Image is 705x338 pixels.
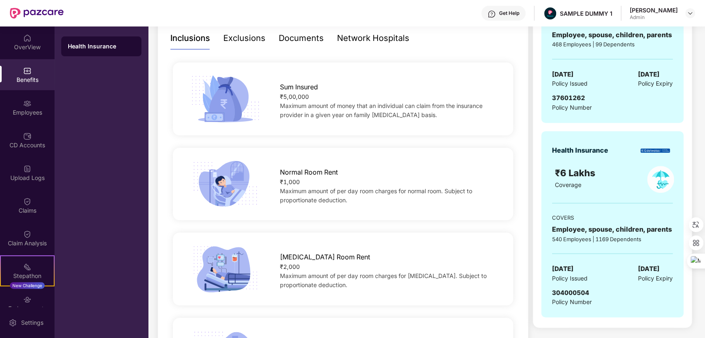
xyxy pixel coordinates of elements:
img: svg+xml;base64,PHN2ZyBpZD0iQ2xhaW0iIHhtbG5zPSJodHRwOi8vd3d3LnczLm9yZy8yMDAwL3N2ZyIgd2lkdGg9IjIwIi... [23,197,31,206]
div: Stepathon [1,272,54,280]
span: Maximum amount of per day room charges for normal room. Subject to proportionate deduction. [280,187,472,204]
img: svg+xml;base64,PHN2ZyBpZD0iQmVuZWZpdHMiIHhtbG5zPSJodHRwOi8vd3d3LnczLm9yZy8yMDAwL3N2ZyIgd2lkdGg9Ij... [23,67,31,75]
div: Documents [279,32,324,45]
img: icon [188,243,263,295]
div: ₹5,00,000 [280,92,498,101]
div: Admin [630,14,678,21]
span: Policy Expiry [638,79,673,88]
span: Normal Room Rent [280,167,338,177]
div: Employee, spouse, children, parents [552,224,673,235]
img: svg+xml;base64,PHN2ZyBpZD0iSG9tZSIgeG1sbnM9Imh0dHA6Ly93d3cudzMub3JnLzIwMDAvc3ZnIiB3aWR0aD0iMjAiIG... [23,34,31,42]
img: New Pazcare Logo [10,8,64,19]
div: New Challenge [10,282,45,289]
span: Maximum amount of per day room charges for [MEDICAL_DATA]. Subject to proportionate deduction. [280,272,487,288]
span: Policy Expiry [638,274,673,283]
div: Network Hospitals [337,32,409,45]
div: Exclusions [223,32,265,45]
img: svg+xml;base64,PHN2ZyBpZD0iSGVscC0zMngzMiIgeG1sbnM9Imh0dHA6Ly93d3cudzMub3JnLzIwMDAvc3ZnIiB3aWR0aD... [488,10,496,18]
div: Health Insurance [68,42,135,50]
img: svg+xml;base64,PHN2ZyBpZD0iVXBsb2FkX0xvZ3MiIGRhdGEtbmFtZT0iVXBsb2FkIExvZ3MiIHhtbG5zPSJodHRwOi8vd3... [23,165,31,173]
img: svg+xml;base64,PHN2ZyBpZD0iQ0RfQWNjb3VudHMiIGRhdGEtbmFtZT0iQ0QgQWNjb3VudHMiIHhtbG5zPSJodHRwOi8vd3... [23,132,31,140]
img: svg+xml;base64,PHN2ZyBpZD0iU2V0dGluZy0yMHgyMCIgeG1sbnM9Imh0dHA6Ly93d3cudzMub3JnLzIwMDAvc3ZnIiB3aW... [9,319,17,327]
span: Policy Issued [552,274,588,283]
span: Sum Insured [280,82,318,92]
span: [DATE] [638,264,660,274]
div: Inclusions [170,32,210,45]
img: icon [188,73,263,125]
div: 468 Employees | 99 Dependents [552,40,673,48]
span: Policy Number [552,104,592,111]
img: svg+xml;base64,PHN2ZyBpZD0iQ2xhaW0iIHhtbG5zPSJodHRwOi8vd3d3LnczLm9yZy8yMDAwL3N2ZyIgd2lkdGg9IjIwIi... [23,230,31,238]
span: Coverage [554,181,581,188]
span: [DATE] [552,70,574,79]
span: [DATE] [552,264,574,274]
span: [DATE] [638,70,660,79]
span: ₹6 Lakhs [554,168,597,178]
img: policyIcon [647,166,674,193]
div: 540 Employees | 1169 Dependents [552,235,673,243]
div: SAMPLE DUMMY 1 [560,10,612,17]
span: Policy Number [552,298,592,305]
img: svg+xml;base64,PHN2ZyBpZD0iRW1wbG95ZWVzIiB4bWxucz0iaHR0cDovL3d3dy53My5vcmcvMjAwMC9zdmciIHdpZHRoPS... [23,99,31,108]
img: svg+xml;base64,PHN2ZyB4bWxucz0iaHR0cDovL3d3dy53My5vcmcvMjAwMC9zdmciIHdpZHRoPSIyMSIgaGVpZ2h0PSIyMC... [23,263,31,271]
span: Policy Issued [552,79,588,88]
div: COVERS [552,213,673,222]
div: ₹1,000 [280,177,498,187]
img: Pazcare_Alternative_logo-01-01.png [544,7,556,19]
img: icon [188,158,263,210]
span: 304000504 [552,289,589,297]
div: [PERSON_NAME] [630,6,678,14]
div: Get Help [499,10,519,17]
div: Settings [19,319,46,327]
span: 37601262 [552,94,585,102]
span: [MEDICAL_DATA] Room Rent [280,252,370,262]
div: Health Insurance [552,145,608,156]
span: Maximum amount of money that an individual can claim from the insurance provider in a given year ... [280,102,483,118]
img: insurerLogo [640,149,670,153]
div: Employee, spouse, children, parents [552,30,673,40]
img: svg+xml;base64,PHN2ZyBpZD0iRHJvcGRvd24tMzJ4MzIiIHhtbG5zPSJodHRwOi8vd3d3LnczLm9yZy8yMDAwL3N2ZyIgd2... [687,10,693,17]
img: svg+xml;base64,PHN2ZyBpZD0iRW5kb3JzZW1lbnRzIiB4bWxucz0iaHR0cDovL3d3dy53My5vcmcvMjAwMC9zdmciIHdpZH... [23,295,31,304]
div: ₹2,000 [280,262,498,271]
